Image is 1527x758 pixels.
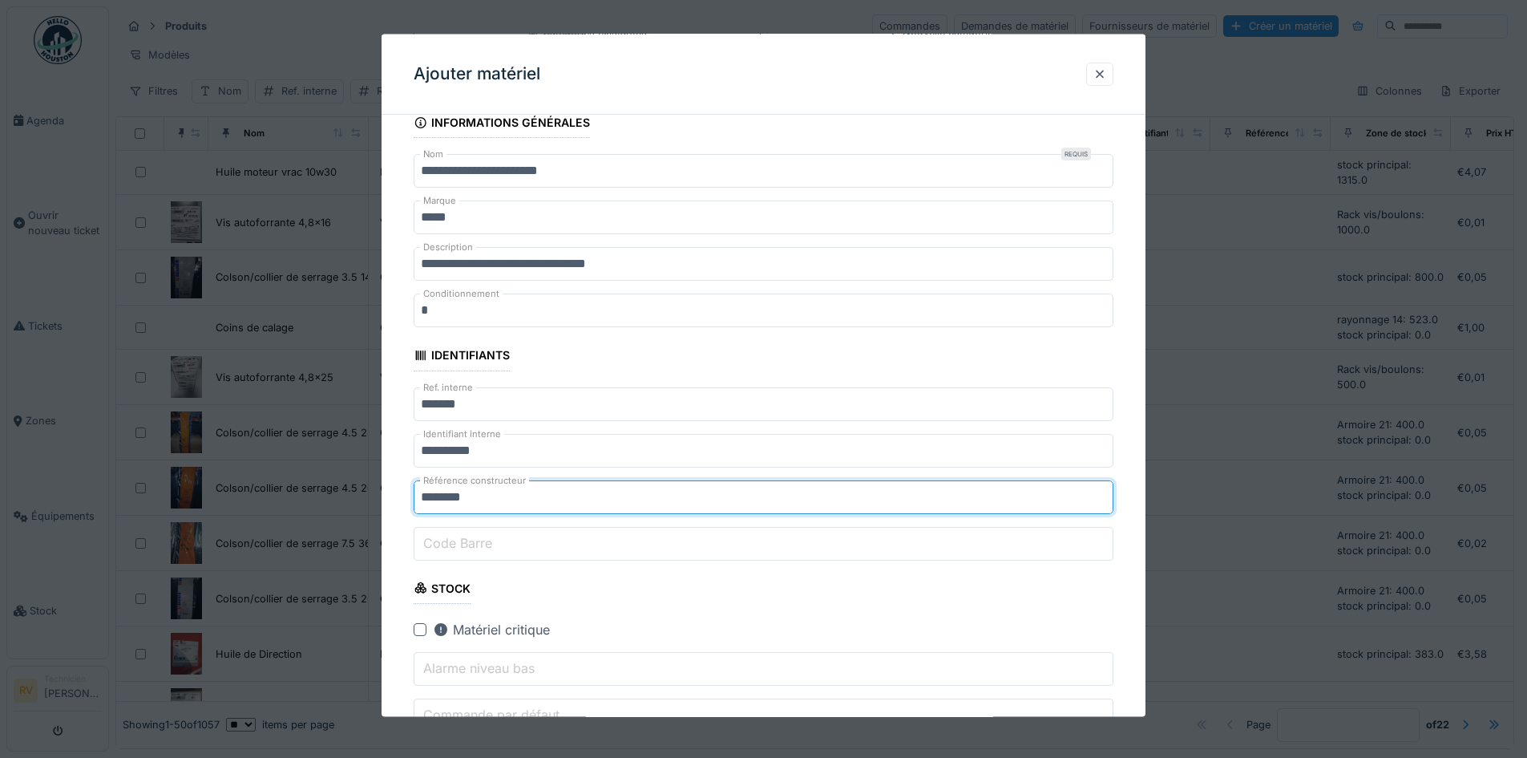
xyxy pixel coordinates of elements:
[420,287,503,301] label: Conditionnement
[433,619,550,638] div: Matériel critique
[414,111,590,138] div: Informations générales
[420,533,495,552] label: Code Barre
[414,576,471,603] div: Stock
[420,148,446,161] label: Nom
[414,343,510,371] div: Identifiants
[420,241,476,254] label: Description
[420,473,529,487] label: Référence constructeur
[420,704,563,724] label: Commande par défaut
[420,380,476,394] label: Ref. interne
[414,64,540,84] h3: Ajouter matériel
[420,194,459,208] label: Marque
[420,658,538,677] label: Alarme niveau bas
[1061,148,1091,160] div: Requis
[420,427,504,440] label: Identifiant interne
